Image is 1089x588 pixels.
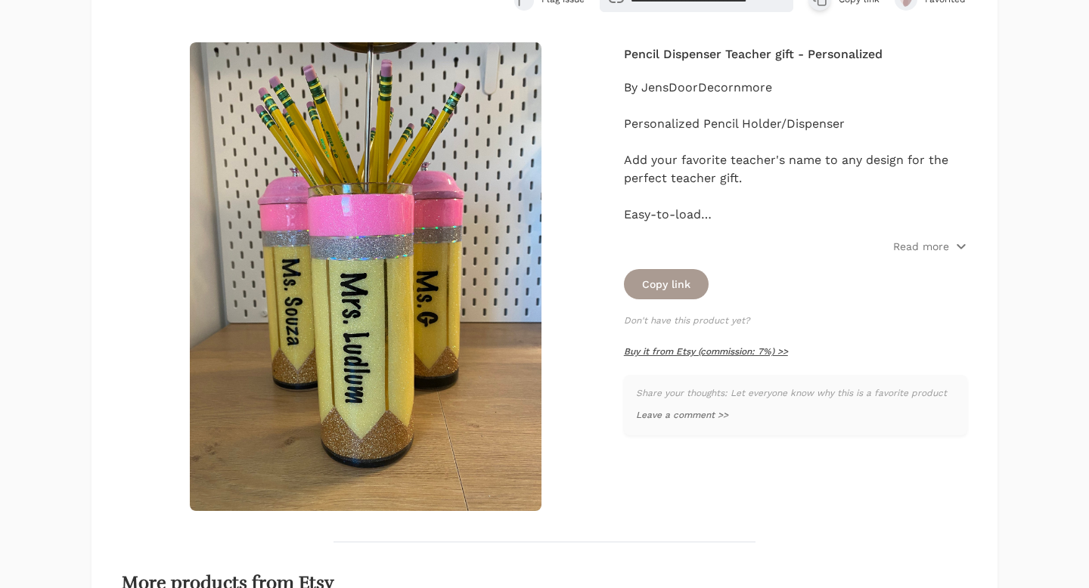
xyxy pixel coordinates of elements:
span: Leave a comment >> [636,410,728,420]
button: Copy link [624,269,709,299]
button: Read more [893,239,967,254]
p: Don't have this product yet? [624,314,967,326]
h4: Pencil Dispenser Teacher gift - Personalized [624,45,967,63]
p: Share your thoughts: Let everyone know why this is a favorite product [636,387,955,399]
img: Pencil Dispenser Teacher gift - Personalized [190,42,541,511]
p: Read more [893,239,949,254]
div: By JensDoorDecornmore Personalized Pencil Holder/Dispenser Add your favorite teacher's name to an... [624,79,967,224]
button: Leave a comment >> [636,409,728,421]
a: Buy it from Etsy (commission: 7%) >> [624,346,788,357]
